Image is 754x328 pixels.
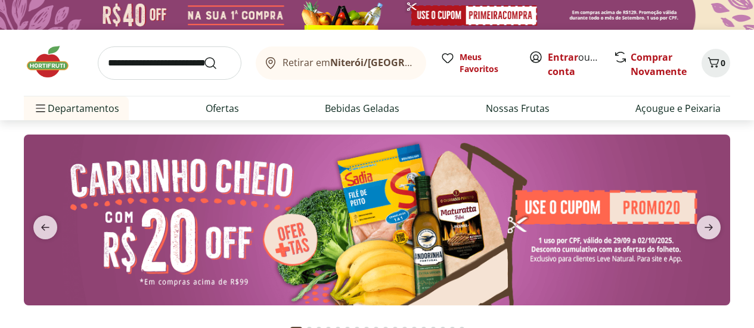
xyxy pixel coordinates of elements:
[98,46,241,80] input: search
[635,101,721,115] a: Açougue e Peixaria
[687,215,730,239] button: next
[548,51,613,78] a: Criar conta
[631,51,687,78] a: Comprar Novamente
[24,135,730,305] img: cupom
[283,57,414,68] span: Retirar em
[33,94,48,123] button: Menu
[203,56,232,70] button: Submit Search
[548,50,601,79] span: ou
[548,51,578,64] a: Entrar
[721,57,725,68] span: 0
[206,101,239,115] a: Ofertas
[24,44,83,80] img: Hortifruti
[330,56,466,69] b: Niterói/[GEOGRAPHIC_DATA]
[486,101,550,115] a: Nossas Frutas
[325,101,399,115] a: Bebidas Geladas
[33,94,119,123] span: Departamentos
[256,46,426,80] button: Retirar emNiterói/[GEOGRAPHIC_DATA]
[460,51,514,75] span: Meus Favoritos
[24,215,67,239] button: previous
[440,51,514,75] a: Meus Favoritos
[702,49,730,77] button: Carrinho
